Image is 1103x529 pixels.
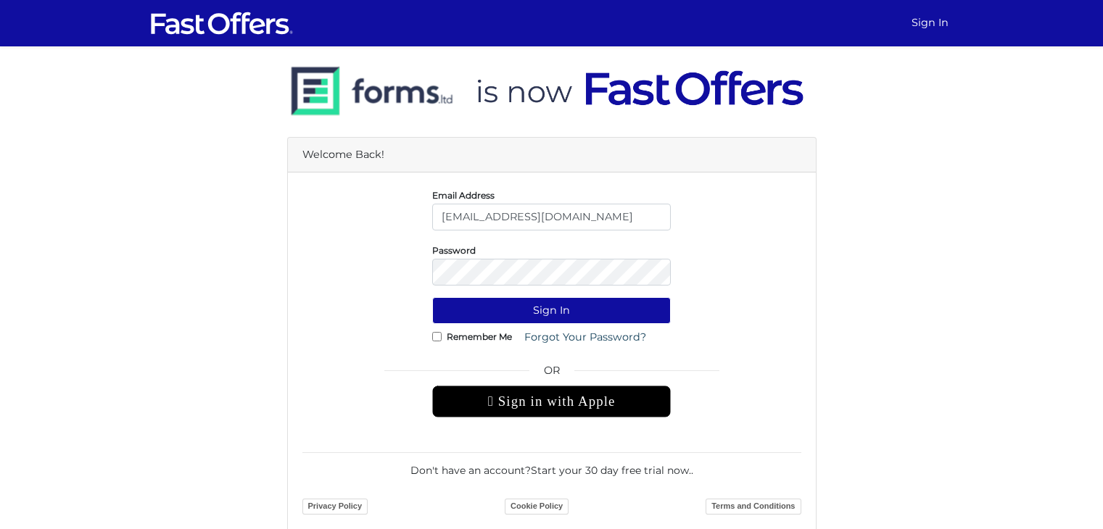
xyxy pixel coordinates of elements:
label: Remember Me [447,335,512,338]
a: Terms and Conditions [706,499,801,515]
div: Welcome Back! [288,138,816,172]
a: Forgot Your Password? [515,324,656,351]
div: Sign in with Apple [432,386,671,417]
input: E-Mail [432,204,671,230]
a: Cookie Policy [505,499,569,515]
div: Don't have an account? . [302,452,801,478]
button: Sign In [432,297,671,324]
span: OR [432,362,671,386]
a: Start your 30 day free trial now. [531,464,691,477]
a: Privacy Policy [302,499,368,515]
label: Password [432,249,476,252]
a: Sign In [906,9,954,37]
label: Email Address [432,193,495,197]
